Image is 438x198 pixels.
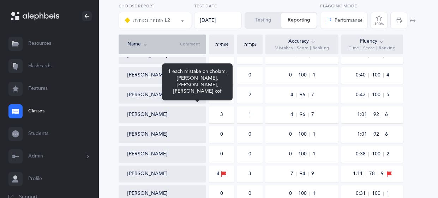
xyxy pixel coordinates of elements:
[127,92,218,99] button: [PERSON_NAME] Ber [PERSON_NAME]
[127,111,167,118] button: [PERSON_NAME]
[299,93,308,97] span: 96
[386,72,389,79] span: 4
[127,190,167,197] button: [PERSON_NAME]
[355,93,369,97] span: 0:43
[372,152,384,156] span: 100
[386,92,389,99] span: 5
[386,151,389,158] span: 2
[245,13,281,28] button: Testing
[353,172,366,176] span: 1:11
[313,190,316,197] span: 1
[239,42,261,47] div: נקודות
[290,112,296,117] span: 4
[127,131,167,138] button: [PERSON_NAME]
[355,53,369,58] span: 0:39
[298,132,310,137] span: 100
[372,191,384,196] span: 100
[248,111,251,118] div: 1
[289,152,295,156] span: 0
[248,190,251,197] div: 0
[289,73,295,78] span: 0
[372,73,384,78] span: 100
[385,131,388,138] span: 6
[248,131,251,138] div: 0
[371,12,388,29] button: 100%
[373,112,382,117] span: 92
[290,93,296,97] span: 4
[220,151,223,158] div: 0
[385,111,388,118] span: 6
[127,171,167,178] button: [PERSON_NAME]
[298,73,310,78] span: 100
[298,152,310,156] span: 100
[248,92,251,99] div: 2
[299,172,308,176] span: 94
[313,131,316,138] span: 1
[357,112,370,117] span: 1:01
[162,63,233,100] div: 1 each mistake on cholam, [PERSON_NAME], [PERSON_NAME], [PERSON_NAME] kof
[372,53,384,58] span: 100
[320,12,368,29] button: Performance
[248,171,251,178] div: 3
[288,38,316,45] div: Accuracy
[373,132,382,137] span: 92
[127,72,167,79] button: [PERSON_NAME]
[298,53,310,58] span: 100
[386,190,389,197] span: 1
[349,45,395,51] span: Time | Score | Ranking
[220,190,223,197] div: 0
[381,22,384,26] span: %
[248,151,251,158] div: 0
[311,171,314,178] span: 9
[119,12,191,29] button: אותיות ונקודות L2
[220,111,223,118] div: 3
[290,172,296,176] span: 7
[289,132,295,137] span: 0
[313,151,316,158] span: 1
[220,131,223,138] div: 0
[217,170,227,178] div: 4
[127,41,180,48] div: Name
[357,132,370,137] span: 1:01
[119,3,191,9] label: Choose report
[360,38,384,45] div: Fluency
[381,171,384,178] span: 9
[211,42,233,47] div: אותיות
[369,172,378,176] span: 78
[326,17,362,24] div: Performance
[313,72,316,79] span: 1
[320,3,368,9] label: Flagging Mode
[194,12,242,29] div: [DATE]
[248,72,251,79] div: 0
[311,92,314,99] span: 7
[372,93,384,97] span: 100
[299,112,308,117] span: 96
[311,111,314,118] span: 7
[289,191,295,196] span: 0
[374,22,384,26] div: 100
[355,191,369,196] span: 0:31
[127,151,167,158] button: [PERSON_NAME]
[194,3,242,9] label: Test Date
[275,45,329,51] span: Mistakes | Score | Ranking
[125,16,170,25] div: אותיות ונקודות L2
[180,42,200,47] span: Comment
[355,152,369,156] span: 0:38
[355,73,369,78] span: 0:40
[298,191,310,196] span: 100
